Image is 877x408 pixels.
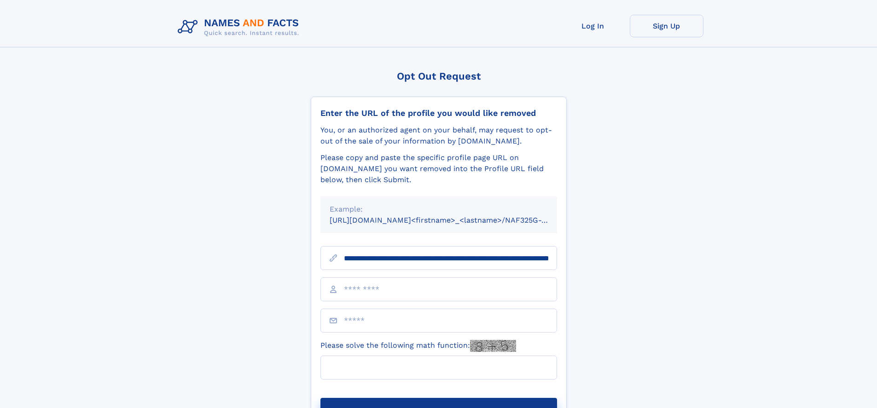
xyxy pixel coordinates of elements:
[174,15,307,40] img: Logo Names and Facts
[320,125,557,147] div: You, or an authorized agent on your behalf, may request to opt-out of the sale of your informatio...
[320,340,516,352] label: Please solve the following math function:
[630,15,703,37] a: Sign Up
[320,152,557,185] div: Please copy and paste the specific profile page URL on [DOMAIN_NAME] you want removed into the Pr...
[320,108,557,118] div: Enter the URL of the profile you would like removed
[330,216,575,224] small: [URL][DOMAIN_NAME]<firstname>_<lastname>/NAF325G-xxxxxxxx
[311,70,567,82] div: Opt Out Request
[556,15,630,37] a: Log In
[330,204,548,215] div: Example:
